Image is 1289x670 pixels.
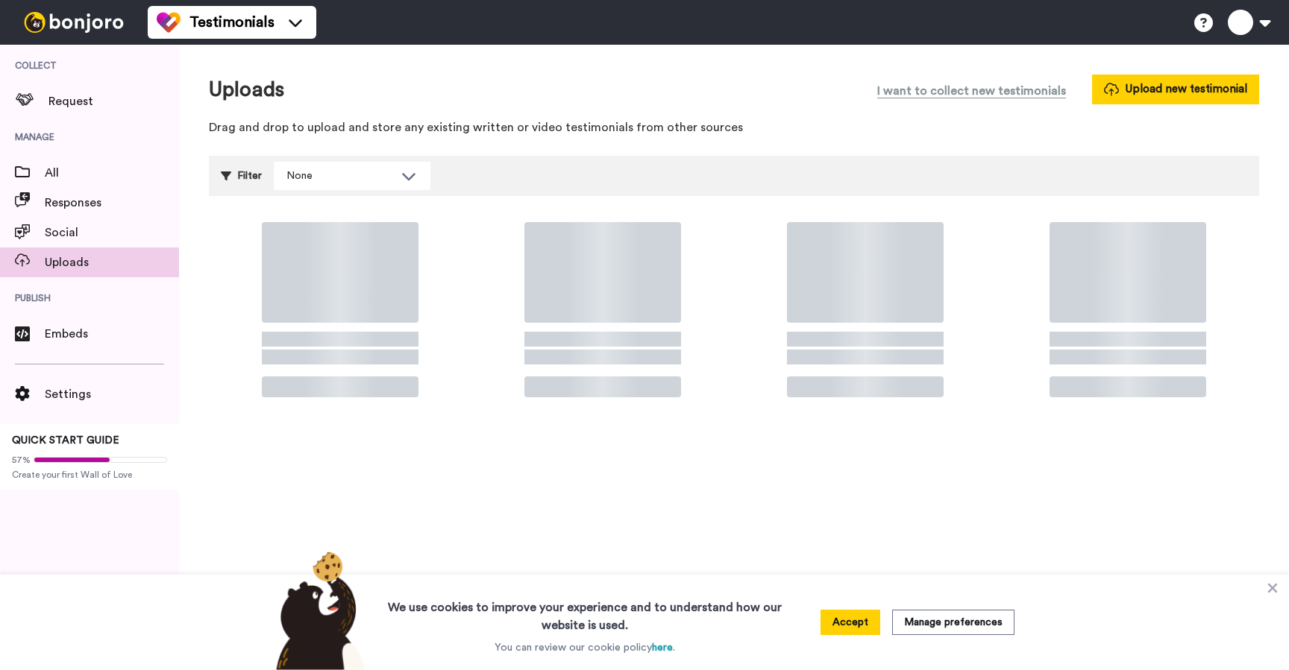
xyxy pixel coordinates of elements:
[45,253,179,271] span: Uploads
[45,224,179,241] span: Social
[45,385,179,403] span: Settings
[892,610,1014,635] button: Manage preferences
[189,12,275,33] span: Testimonials
[221,162,262,190] div: Filter
[45,194,179,212] span: Responses
[373,590,797,634] h3: We use cookies to improve your experience and to understand how our website is used.
[209,78,284,101] h1: Uploads
[495,640,675,655] p: You can review our cookie policy .
[263,551,373,670] img: bear-with-cookie.png
[821,610,880,635] button: Accept
[18,12,130,33] img: bj-logo-header-white.svg
[286,168,394,183] div: None
[877,82,1066,100] span: I want to collect new testimonials
[45,325,179,343] span: Embeds
[48,92,179,110] span: Request
[45,164,179,182] span: All
[209,119,1259,136] p: Drag and drop to upload and store any existing written or video testimonials from other sources
[157,10,181,34] img: tm-color.svg
[12,435,119,446] span: QUICK START GUIDE
[652,642,673,653] a: here
[1092,75,1259,104] button: Upload new testimonial
[12,454,31,466] span: 57%
[12,469,167,481] span: Create your first Wall of Love
[866,75,1077,104] button: I want to collect new testimonials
